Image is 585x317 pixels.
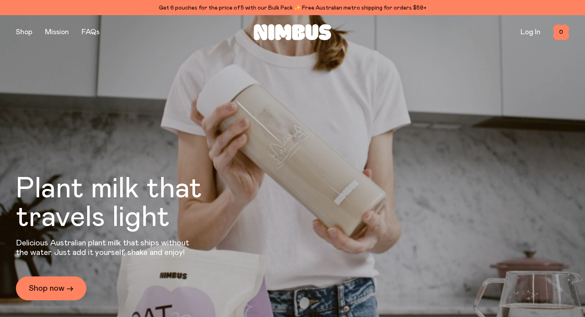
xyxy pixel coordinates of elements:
a: Mission [45,29,69,36]
a: Shop now → [16,276,86,300]
a: FAQs [82,29,99,36]
button: 0 [553,24,569,40]
h1: Plant milk that travels light [16,175,245,232]
a: Log In [521,29,540,36]
div: Get 6 pouches for the price of 5 with our Bulk Pack ✨ Free Australian metro shipping for orders $59+ [16,3,569,13]
p: Delicious Australian plant milk that ships without the water. Just add it yourself, shake and enjoy! [16,238,194,257]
